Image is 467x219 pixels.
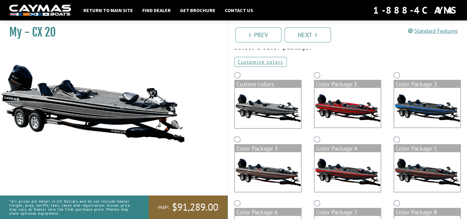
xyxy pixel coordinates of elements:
[234,57,287,67] a: Customize colors
[235,88,301,128] img: cx-Base-Layer.png
[394,145,460,152] div: Color Package 5
[235,152,301,192] img: color_package_314.png
[373,3,458,17] div: 1-888-4CAYMAS
[9,5,71,16] img: white-logo-c9c8dbefe5ff5ceceb0f0178aa75bf4bb51f6bca0971e226c86eb53dfe498488.png
[315,80,381,88] div: Color Package 1
[235,208,301,216] div: Color Package 6
[172,201,218,214] span: $91,289.00
[235,145,301,152] div: Color Package 3
[80,6,136,14] a: Return to main site
[9,196,135,219] p: *All prices are Retail in US Dollars and do not include dealer freight, prep, tariffs, fees, taxe...
[315,208,381,216] div: Color Package 7
[9,25,212,39] h1: My - CX 20
[315,88,381,127] img: color_package_312.png
[408,27,458,34] a: Standard Features
[235,28,281,42] a: Prev
[139,6,174,14] a: Find Dealer
[158,204,169,211] span: MAP:
[149,195,227,219] a: MAP:$91,289.00
[394,80,460,88] div: Color Package 2
[177,6,219,14] a: Get Brochure
[394,88,460,127] img: color_package_313.png
[315,152,381,192] img: color_package_315.png
[222,6,256,14] a: Contact Us
[394,152,460,192] img: color_package_316.png
[394,208,460,216] div: Color Package 8
[235,80,301,88] div: Custom colors
[285,28,331,42] a: Next
[315,145,381,152] div: Color Package 4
